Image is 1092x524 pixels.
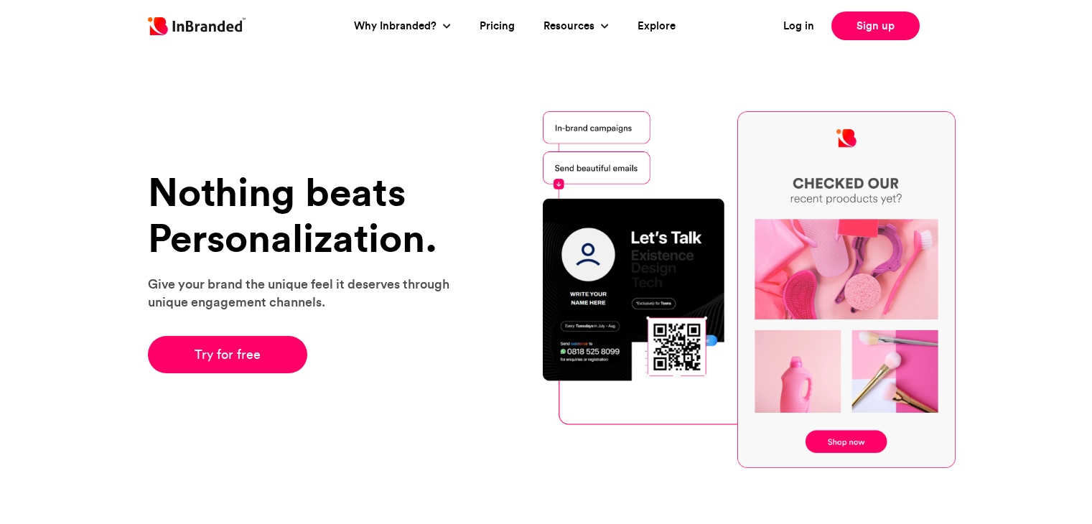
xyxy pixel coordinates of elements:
a: Explore [638,18,676,34]
h1: Nothing beats Personalization. [148,169,467,261]
a: Pricing [480,18,515,34]
a: Log in [783,18,814,34]
a: Resources [543,18,598,34]
a: Try for free [148,336,308,373]
img: Inbranded [148,17,246,35]
a: Sign up [831,11,920,40]
a: Why Inbranded? [354,18,440,34]
p: Give your brand the unique feel it deserves through unique engagement channels. [148,275,467,311]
